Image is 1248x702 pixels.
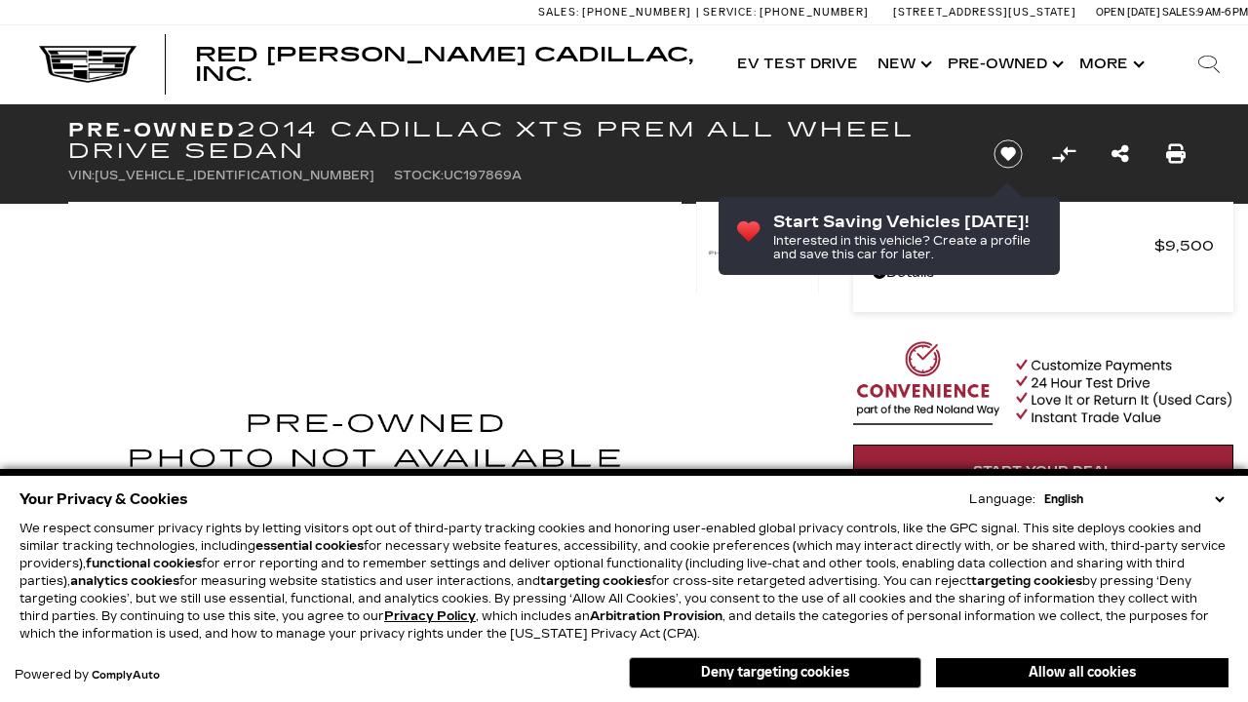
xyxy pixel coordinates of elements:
h1: 2014 Cadillac XTS PREM All Wheel Drive Sedan [68,119,960,162]
a: ComplyAuto [92,670,160,682]
a: Start Your Deal [853,445,1233,497]
span: Your Privacy & Cookies [19,486,188,513]
button: Save vehicle [987,138,1030,170]
span: Red [PERSON_NAME] Cadillac, Inc. [195,43,693,86]
span: VIN: [68,169,95,182]
button: More [1070,25,1150,103]
span: Start Your Deal [973,463,1113,479]
strong: targeting cookies [971,574,1082,588]
span: [PHONE_NUMBER] [582,6,691,19]
a: New [868,25,938,103]
p: We respect consumer privacy rights by letting visitors opt out of third-party tracking cookies an... [19,520,1228,643]
strong: Pre-Owned [68,118,237,141]
span: [PHONE_NUMBER] [760,6,869,19]
a: Privacy Policy [384,609,476,623]
span: Red [PERSON_NAME] [873,232,1154,259]
strong: essential cookies [255,539,364,553]
span: Sales: [1162,6,1197,19]
img: Cadillac Dark Logo with Cadillac White Text [39,46,136,83]
a: Service: [PHONE_NUMBER] [696,7,874,18]
span: Sales: [538,6,579,19]
span: [US_VEHICLE_IDENTIFICATION_NUMBER] [95,169,374,182]
button: Deny targeting cookies [629,657,921,688]
span: Open [DATE] [1096,6,1160,19]
a: EV Test Drive [727,25,868,103]
a: Red [PERSON_NAME] Cadillac, Inc. [195,45,708,84]
span: Stock: [394,169,444,182]
a: Red [PERSON_NAME] $9,500 [873,232,1214,259]
div: Language: [969,493,1035,505]
span: UC197869A [444,169,522,182]
div: Powered by [15,669,160,682]
strong: analytics cookies [70,574,179,588]
span: 9 AM-6 PM [1197,6,1248,19]
button: Compare vehicle [1049,139,1078,169]
button: Allow all cookies [936,658,1228,687]
span: $9,500 [1154,232,1214,259]
strong: functional cookies [86,557,202,570]
span: Service: [703,6,757,19]
a: Details [873,259,1214,287]
img: Used 2014 White Diamond Tricoat Cadillac PREM image 1 [696,202,819,296]
img: Used 2014 White Diamond Tricoat Cadillac PREM image 1 [68,202,682,675]
a: Pre-Owned [938,25,1070,103]
a: Sales: [PHONE_NUMBER] [538,7,696,18]
a: [STREET_ADDRESS][US_STATE] [893,6,1076,19]
strong: targeting cookies [540,574,651,588]
a: Share this Pre-Owned 2014 Cadillac XTS PREM All Wheel Drive Sedan [1111,140,1129,168]
a: Print this Pre-Owned 2014 Cadillac XTS PREM All Wheel Drive Sedan [1166,140,1186,168]
select: Language Select [1039,490,1228,508]
strong: Arbitration Provision [590,609,722,623]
